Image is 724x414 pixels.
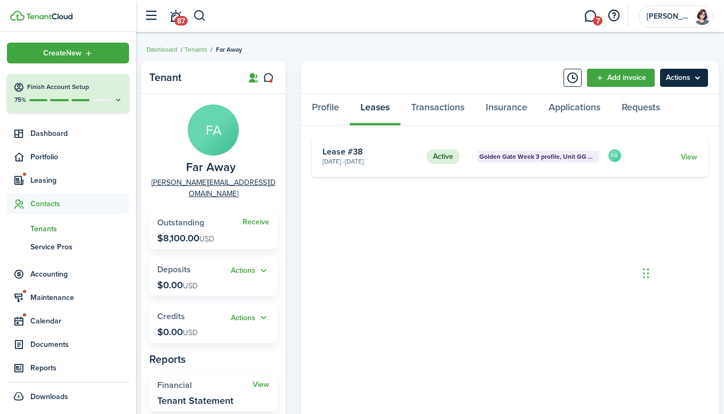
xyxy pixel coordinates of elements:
[157,280,198,290] p: $0.00
[157,263,191,275] span: Deposits
[231,265,269,277] button: Open menu
[640,247,693,298] iframe: Chat Widget
[30,339,129,350] span: Documents
[30,151,129,163] span: Portfolio
[30,315,129,327] span: Calendar
[253,380,269,389] a: View
[157,395,234,406] widget-stats-description: Tenant Statement
[243,218,269,226] a: Receive
[30,175,129,186] span: Leasing
[611,94,671,126] a: Requests
[231,312,269,324] button: Open menu
[7,220,129,238] a: Tenants
[660,69,708,87] menu-btn: Actions
[605,7,623,25] button: Open resource center
[231,265,269,277] button: Actions
[231,312,269,324] button: Actions
[564,69,582,87] button: Timeline
[183,280,198,291] span: USD
[157,216,204,229] span: Outstanding
[199,233,214,245] span: USD
[323,157,419,166] card-description: [DATE] - [DATE]
[30,362,129,374] span: Reports
[157,380,253,390] widget-stats-title: Financial
[30,241,129,253] span: Service Pros
[30,269,129,280] span: Accounting
[157,327,198,337] p: $0.00
[183,327,198,338] span: USD
[184,45,207,54] a: Tenants
[681,151,697,163] a: View
[7,43,129,63] button: Open menu
[27,83,123,92] h4: Finish Account Setup
[30,391,68,402] span: Downloads
[141,6,161,26] button: Open sidebar
[30,292,129,303] span: Maintenance
[30,128,129,139] span: Dashboard
[157,233,214,243] p: $8,100.00
[30,223,129,234] span: Tenants
[149,177,277,199] a: [PERSON_NAME][EMAIL_ADDRESS][DOMAIN_NAME]
[149,351,277,367] panel-main-subtitle: Reports
[694,8,711,25] img: Marrianne
[587,69,655,87] a: Add invoice
[147,45,178,54] a: Dashboard
[427,149,460,164] status: Active
[660,69,708,87] button: Open menu
[400,94,475,126] a: Transactions
[165,3,186,30] a: Notifications
[216,45,242,54] span: Far Away
[643,257,649,289] div: Drag
[13,95,27,104] p: 75%
[149,71,235,84] panel-main-title: Tenant
[157,310,185,322] span: Credits
[193,7,206,25] button: Search
[301,94,350,126] a: Profile
[475,94,538,126] a: Insurance
[479,152,597,161] span: Golden Gate Week 3 profile, Unit GG Week 3 - 2
[43,50,82,57] span: Create New
[593,16,602,26] span: 7
[538,94,611,126] a: Applications
[323,147,419,157] card-title: Lease #38
[580,3,600,30] a: Messaging
[10,11,25,21] img: TenantCloud
[188,104,239,156] avatar-text: FA
[7,123,129,144] a: Dashboard
[7,74,129,112] button: Finish Account Setup75%
[7,358,129,378] a: Reports
[186,161,236,174] span: Far Away
[174,16,188,26] span: 87
[7,238,129,256] a: Service Pros
[647,13,689,20] span: Marrianne
[30,198,129,209] span: Contacts
[26,13,73,20] img: TenantCloud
